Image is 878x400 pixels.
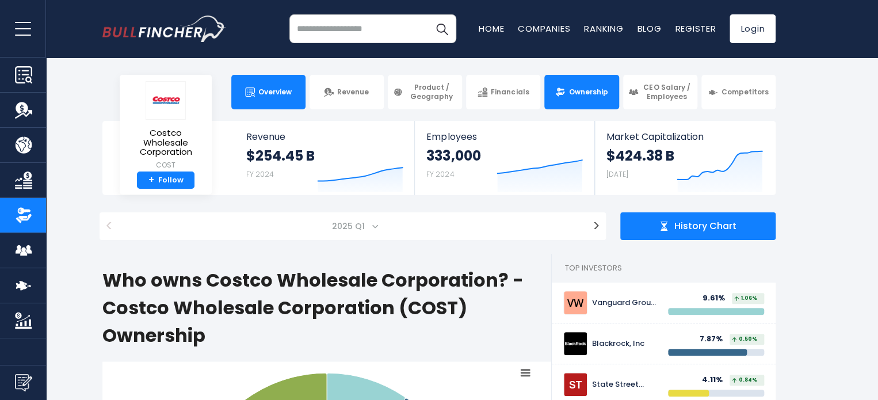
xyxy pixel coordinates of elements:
[100,212,119,240] button: <
[102,16,226,42] a: Go to homepage
[730,14,776,43] a: Login
[246,131,403,142] span: Revenue
[659,222,669,231] img: history chart
[592,298,659,308] div: Vanguard Group Inc
[128,81,203,172] a: Costco Wholesale Corporation COST
[637,22,661,35] a: Blog
[337,87,369,97] span: Revenue
[102,266,551,349] h1: Who owns Costco Wholesale Corporation? - Costco Wholesale Corporation (COST) Ownership
[137,172,194,189] a: +Follow
[568,87,608,97] span: Ownership
[426,131,582,142] span: Employees
[606,169,628,179] small: [DATE]
[427,14,456,43] button: Search
[584,22,623,35] a: Ranking
[606,147,674,165] strong: $424.38 B
[722,87,769,97] span: Competitors
[552,254,776,283] h2: Top Investors
[606,131,763,142] span: Market Capitalization
[700,334,730,344] div: 7.87%
[231,75,306,109] a: Overview
[732,337,757,342] span: 0.50%
[734,296,757,301] span: 1.06%
[701,75,776,109] a: Competitors
[675,22,716,35] a: Register
[592,380,659,390] div: State Street Corp
[732,378,757,383] span: 0.84%
[674,220,736,233] span: History Chart
[466,75,540,109] a: Financials
[15,207,32,224] img: Ownership
[544,75,619,109] a: Ownership
[479,22,504,35] a: Home
[235,121,415,195] a: Revenue $254.45 B FY 2024
[592,339,659,349] div: Blackrock, Inc
[129,128,203,157] span: Costco Wholesale Corporation
[491,87,529,97] span: Financials
[415,121,594,195] a: Employees 333,000 FY 2024
[327,218,372,234] span: 2025 Q1
[129,160,203,170] small: COST
[703,294,732,303] div: 9.61%
[102,16,226,42] img: bullfincher logo
[595,121,774,195] a: Market Capitalization $424.38 B [DATE]
[310,75,384,109] a: Revenue
[623,75,697,109] a: CEO Salary / Employees
[124,212,581,240] span: 2025 Q1
[426,169,454,179] small: FY 2024
[246,147,315,165] strong: $254.45 B
[388,75,462,109] a: Product / Geography
[258,87,292,97] span: Overview
[426,147,480,165] strong: 333,000
[406,83,457,101] span: Product / Geography
[587,212,606,240] button: >
[148,175,154,185] strong: +
[246,169,274,179] small: FY 2024
[702,375,730,385] div: 4.11%
[518,22,570,35] a: Companies
[642,83,692,101] span: CEO Salary / Employees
